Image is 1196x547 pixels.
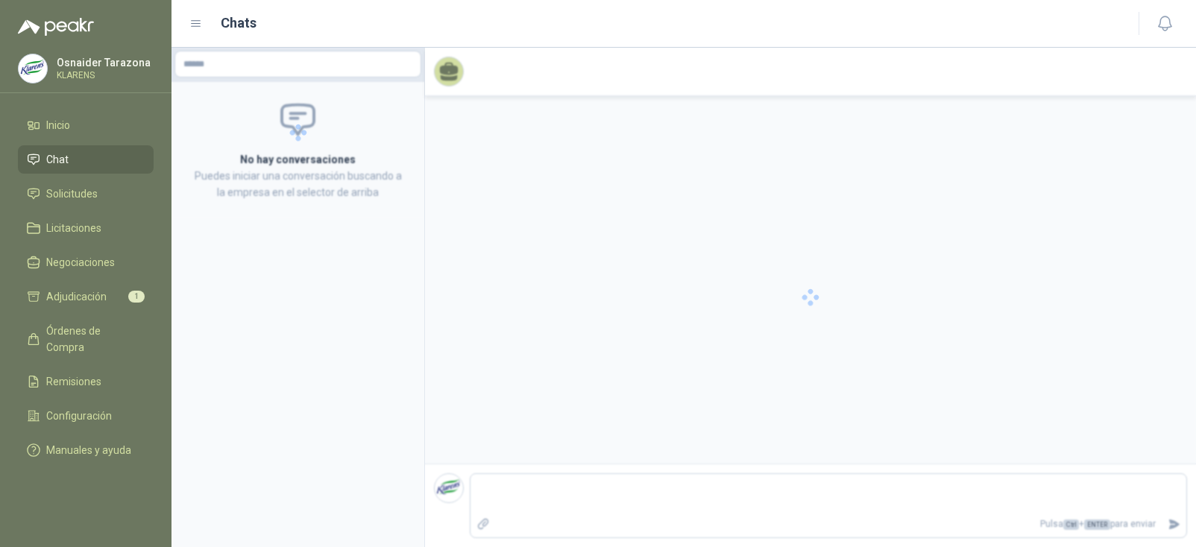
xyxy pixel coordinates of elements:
[18,214,154,242] a: Licitaciones
[18,111,154,139] a: Inicio
[46,288,107,305] span: Adjudicación
[18,248,154,276] a: Negociaciones
[18,402,154,430] a: Configuración
[128,291,145,303] span: 1
[46,186,98,202] span: Solicitudes
[46,117,70,133] span: Inicio
[18,18,94,36] img: Logo peakr
[46,408,112,424] span: Configuración
[46,373,101,390] span: Remisiones
[221,13,256,34] h1: Chats
[18,367,154,396] a: Remisiones
[57,71,151,80] p: KLARENS
[46,254,115,271] span: Negociaciones
[18,145,154,174] a: Chat
[19,54,47,83] img: Company Logo
[46,151,69,168] span: Chat
[46,220,101,236] span: Licitaciones
[18,282,154,311] a: Adjudicación1
[57,57,151,68] p: Osnaider Tarazona
[46,323,139,355] span: Órdenes de Compra
[18,180,154,208] a: Solicitudes
[18,317,154,361] a: Órdenes de Compra
[46,442,131,458] span: Manuales y ayuda
[18,436,154,464] a: Manuales y ayuda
